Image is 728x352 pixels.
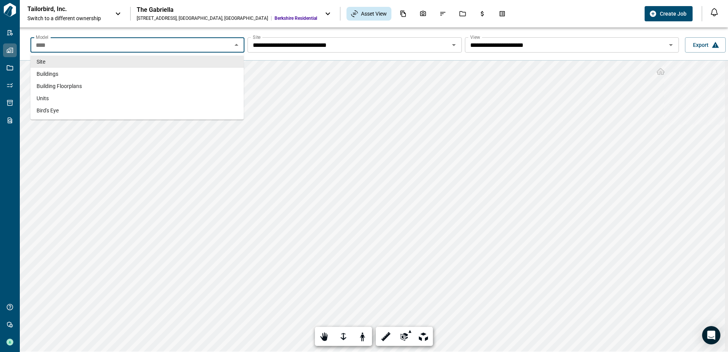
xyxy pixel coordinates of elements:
[660,10,686,18] span: Create Job
[361,10,387,18] span: Asset View
[27,14,107,22] span: Switch to a different ownership
[470,34,480,40] label: View
[702,326,720,344] div: Open Intercom Messenger
[27,5,96,13] p: Tailorbird, Inc.
[435,7,451,20] div: Issues & Info
[231,40,242,50] button: Close
[395,7,411,20] div: Documents
[137,6,317,14] div: The Gabriella
[693,41,709,49] span: Export
[36,34,48,40] label: Model
[685,37,726,53] button: Export
[253,34,260,40] label: Site
[449,40,459,50] button: Open
[137,15,268,21] div: [STREET_ADDRESS] , [GEOGRAPHIC_DATA] , [GEOGRAPHIC_DATA]
[37,58,45,66] span: Site
[37,94,49,102] span: Units
[666,40,676,50] button: Open
[37,82,82,90] span: Building Floorplans
[346,7,391,21] div: Asset View
[474,7,490,20] div: Budgets
[455,7,471,20] div: Jobs
[37,107,59,114] span: Bird's Eye
[645,6,693,21] button: Create Job
[37,70,58,78] span: Buildings
[708,6,720,18] button: Open notification feed
[415,7,431,20] div: Photos
[275,15,317,21] span: Berkshire Residential
[494,7,510,20] div: Takeoff Center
